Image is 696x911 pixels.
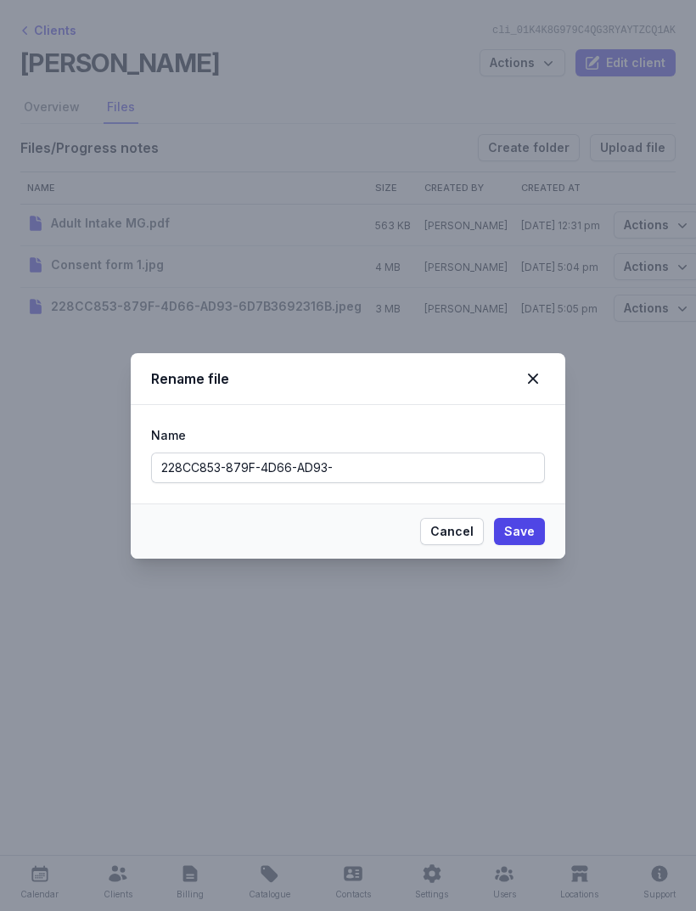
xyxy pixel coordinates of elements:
button: Cancel [420,518,484,545]
span: Save [504,521,535,542]
button: Save [494,518,545,545]
div: Name [151,425,545,446]
span: Cancel [430,521,474,542]
div: Rename file [151,368,521,389]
